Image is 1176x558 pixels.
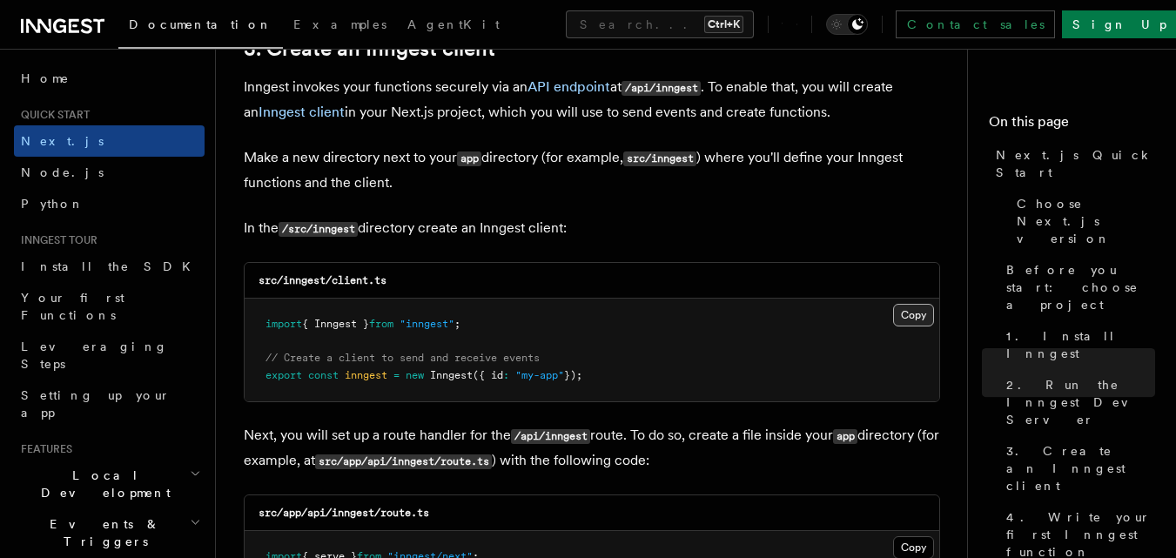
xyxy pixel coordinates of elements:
a: Examples [283,5,397,47]
code: src/inngest/client.ts [259,274,386,286]
p: Inngest invokes your functions securely via an at . To enable that, you will create an in your Ne... [244,75,940,124]
code: src/inngest [623,151,696,166]
code: /api/inngest [622,81,701,96]
span: import [265,318,302,330]
span: : [503,369,509,381]
a: Next.js Quick Start [989,139,1155,188]
code: app [833,429,857,444]
span: inngest [345,369,387,381]
p: Next, you will set up a route handler for the route. To do so, create a file inside your director... [244,423,940,474]
a: API endpoint [528,78,610,95]
span: // Create a client to send and receive events [265,352,540,364]
span: const [308,369,339,381]
code: /api/inngest [511,429,590,444]
span: }); [564,369,582,381]
a: Node.js [14,157,205,188]
a: Documentation [118,5,283,49]
a: Install the SDK [14,251,205,282]
a: Leveraging Steps [14,331,205,380]
span: "inngest" [400,318,454,330]
span: AgentKit [407,17,500,31]
span: Leveraging Steps [21,340,168,371]
button: Toggle dark mode [826,14,868,35]
span: 2. Run the Inngest Dev Server [1006,376,1155,428]
span: 1. Install Inngest [1006,327,1155,362]
a: Setting up your app [14,380,205,428]
span: "my-app" [515,369,564,381]
span: Setting up your app [21,388,171,420]
a: Before you start: choose a project [999,254,1155,320]
span: 3. Create an Inngest client [1006,442,1155,494]
button: Search...Ctrl+K [566,10,754,38]
span: export [265,369,302,381]
span: Events & Triggers [14,515,190,550]
span: from [369,318,393,330]
a: Contact sales [896,10,1055,38]
code: app [457,151,481,166]
span: Python [21,197,84,211]
span: Features [14,442,72,456]
button: Local Development [14,460,205,508]
a: Home [14,63,205,94]
span: Next.js [21,134,104,148]
a: 2. Run the Inngest Dev Server [999,369,1155,435]
a: Next.js [14,125,205,157]
span: = [393,369,400,381]
button: Copy [893,304,934,326]
span: Documentation [129,17,272,31]
span: ({ id [473,369,503,381]
span: Node.js [21,165,104,179]
code: src/app/api/inngest/route.ts [315,454,492,469]
span: Examples [293,17,386,31]
span: Inngest tour [14,233,97,247]
span: new [406,369,424,381]
code: /src/inngest [279,222,358,237]
span: Install the SDK [21,259,201,273]
kbd: Ctrl+K [704,16,743,33]
span: Inngest [430,369,473,381]
a: Choose Next.js version [1010,188,1155,254]
span: { Inngest } [302,318,369,330]
span: ; [454,318,460,330]
a: Python [14,188,205,219]
span: Quick start [14,108,90,122]
a: Your first Functions [14,282,205,331]
a: Inngest client [259,104,345,120]
span: Home [21,70,70,87]
h4: On this page [989,111,1155,139]
span: Your first Functions [21,291,124,322]
p: In the directory create an Inngest client: [244,216,940,241]
a: 3. Create an Inngest client [999,435,1155,501]
code: src/app/api/inngest/route.ts [259,507,429,519]
span: Before you start: choose a project [1006,261,1155,313]
span: Local Development [14,467,190,501]
span: Next.js Quick Start [996,146,1155,181]
p: Make a new directory next to your directory (for example, ) where you'll define your Inngest func... [244,145,940,195]
a: AgentKit [397,5,510,47]
button: Events & Triggers [14,508,205,557]
span: Choose Next.js version [1017,195,1155,247]
a: 1. Install Inngest [999,320,1155,369]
